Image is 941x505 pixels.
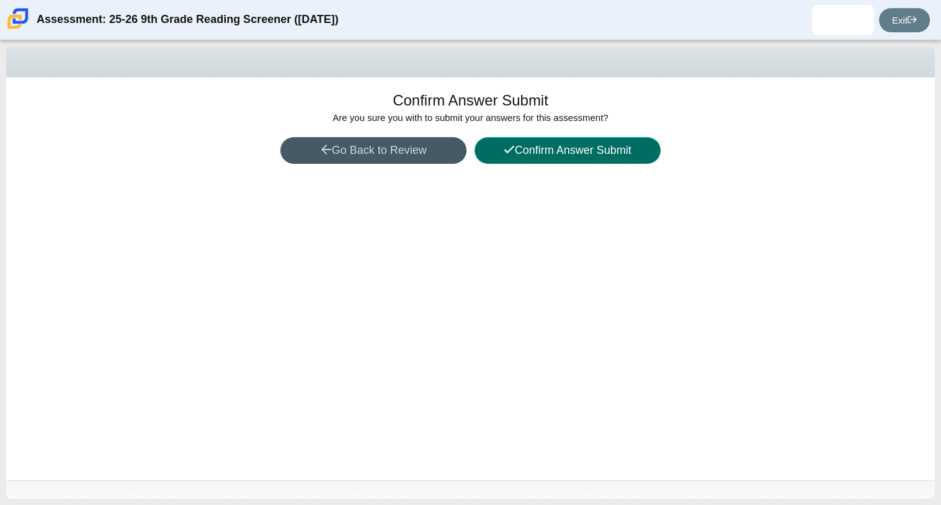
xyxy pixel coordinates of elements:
[475,137,661,164] button: Confirm Answer Submit
[37,5,339,35] div: Assessment: 25-26 9th Grade Reading Screener ([DATE])
[332,112,608,123] span: Are you sure you with to submit your answers for this assessment?
[833,10,853,30] img: allison.vasquez.GtrXoa
[393,90,548,111] h1: Confirm Answer Submit
[5,6,31,32] img: Carmen School of Science & Technology
[879,8,930,32] a: Exit
[280,137,466,164] button: Go Back to Review
[5,23,31,34] a: Carmen School of Science & Technology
